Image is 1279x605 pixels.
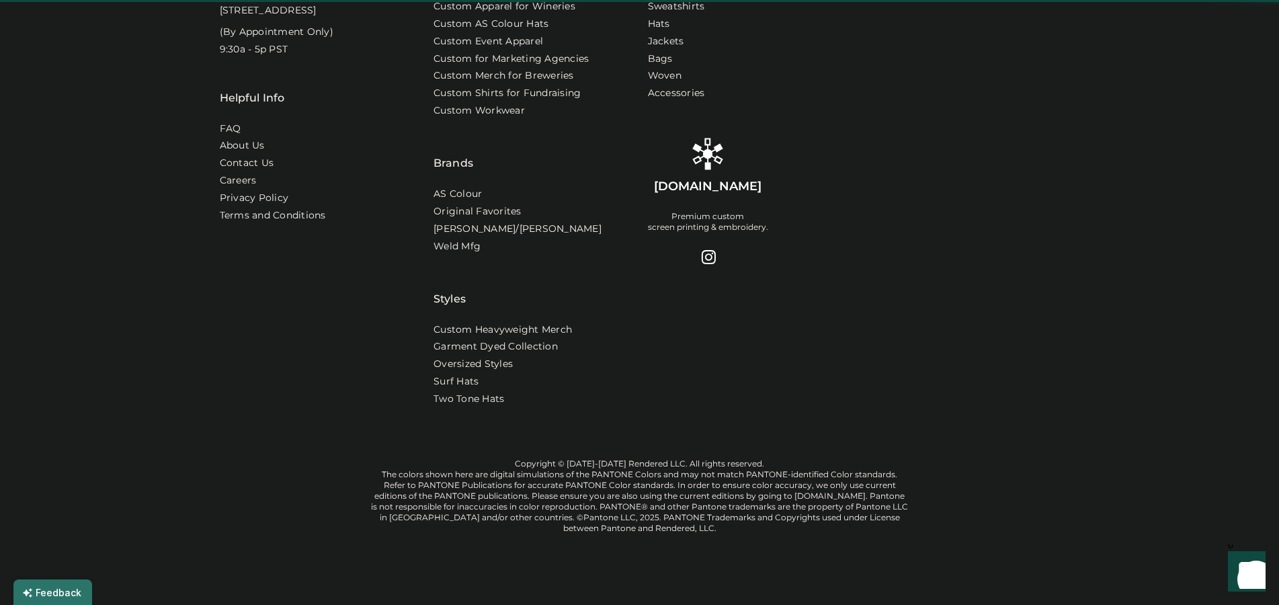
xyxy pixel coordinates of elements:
[434,35,543,48] a: Custom Event Apparel
[220,139,265,153] a: About Us
[648,69,682,83] a: Woven
[434,358,513,371] a: Oversized Styles
[371,458,909,534] div: Copyright © [DATE]-[DATE] Rendered LLC. All rights reserved. The colors shown here are digital si...
[434,188,482,201] a: AS Colour
[220,26,333,39] div: (By Appointment Only)
[434,340,558,354] a: Garment Dyed Collection
[220,209,326,223] div: Terms and Conditions
[434,240,481,253] a: Weld Mfg
[434,393,504,406] a: Two Tone Hats
[434,223,602,236] a: [PERSON_NAME]/[PERSON_NAME]
[434,122,473,171] div: Brands
[648,211,768,233] div: Premium custom screen printing & embroidery.
[434,375,479,389] a: Surf Hats
[1215,544,1273,602] iframe: Front Chat
[220,157,274,170] a: Contact Us
[434,87,581,100] a: Custom Shirts for Fundraising
[434,104,525,118] a: Custom Workwear
[648,87,705,100] a: Accessories
[434,205,522,218] a: Original Favorites
[434,52,589,66] a: Custom for Marketing Agencies
[220,90,285,106] div: Helpful Info
[220,174,257,188] a: Careers
[220,43,288,56] div: 9:30a - 5p PST
[692,138,724,170] img: Rendered Logo - Screens
[648,35,684,48] a: Jackets
[654,178,761,195] div: [DOMAIN_NAME]
[648,17,670,31] a: Hats
[434,323,572,337] a: Custom Heavyweight Merch
[220,122,241,136] a: FAQ
[648,52,673,66] a: Bags
[434,257,466,307] div: Styles
[220,4,317,17] div: [STREET_ADDRESS]
[434,69,574,83] a: Custom Merch for Breweries
[220,192,289,205] a: Privacy Policy
[434,17,548,31] a: Custom AS Colour Hats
